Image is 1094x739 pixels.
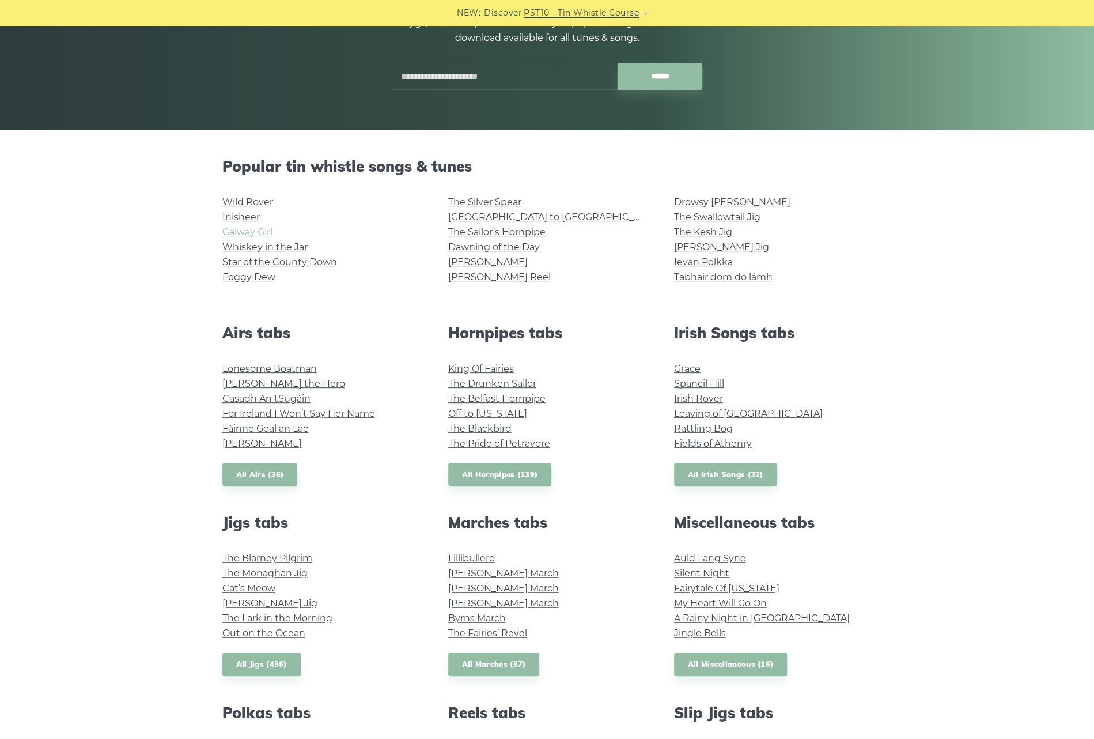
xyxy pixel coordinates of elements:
a: All Airs (36) [222,463,298,487]
a: Jingle Bells [674,628,726,639]
a: [PERSON_NAME] Jig [674,242,769,252]
a: Irish Rover [674,393,723,404]
a: PST10 - Tin Whistle Course [524,6,639,20]
a: The Pride of Petravore [448,438,550,449]
a: Foggy Dew [222,272,275,282]
a: The Silver Spear [448,197,521,208]
a: Whiskey in the Jar [222,242,308,252]
a: My Heart Will Go On [674,598,767,609]
a: Galway Girl [222,227,272,237]
a: Inisheer [222,212,260,223]
a: Byrns March [448,613,506,624]
a: Rattling Bog [674,423,733,434]
a: Star of the County Down [222,257,337,267]
a: The Kesh Jig [674,227,732,237]
a: [PERSON_NAME] the Hero [222,378,345,389]
a: [PERSON_NAME] March [448,598,559,609]
a: The Monaghan Jig [222,568,308,579]
a: Leaving of [GEOGRAPHIC_DATA] [674,408,823,419]
h2: Jigs tabs [222,514,421,531]
a: Fáinne Geal an Lae [222,423,309,434]
a: The Lark in the Morning [222,613,332,624]
a: Fairytale Of [US_STATE] [674,583,779,594]
a: [PERSON_NAME] [222,438,302,449]
a: For Ireland I Won’t Say Her Name [222,408,375,419]
a: Casadh An tSúgáin [222,393,311,404]
a: The Fairies’ Revel [448,628,527,639]
a: Spancil Hill [674,378,724,389]
a: The Belfast Hornpipe [448,393,546,404]
a: All Jigs (436) [222,653,301,676]
h2: Reels tabs [448,704,646,722]
a: Grace [674,363,701,374]
span: Discover [484,6,522,20]
a: Wild Rover [222,197,273,208]
a: [PERSON_NAME] March [448,583,559,594]
a: Ievan Polkka [674,257,733,267]
span: NEW: [457,6,480,20]
h2: Polkas tabs [222,704,421,722]
a: The Blarney Pilgrim [222,553,312,564]
h2: Airs tabs [222,324,421,342]
a: Auld Lang Syne [674,553,746,564]
a: [PERSON_NAME] [448,257,528,267]
a: A Rainy Night in [GEOGRAPHIC_DATA] [674,613,850,624]
a: Tabhair dom do lámh [674,272,773,282]
a: The Swallowtail Jig [674,212,760,223]
a: The Drunken Sailor [448,378,536,389]
h2: Marches tabs [448,514,646,531]
a: The Sailor’s Hornpipe [448,227,546,237]
a: The Blackbird [448,423,512,434]
a: Out on the Ocean [222,628,305,639]
a: Lonesome Boatman [222,363,317,374]
a: [PERSON_NAME] Reel [448,272,551,282]
h2: Hornpipes tabs [448,324,646,342]
a: Silent Night [674,568,729,579]
a: All Irish Songs (32) [674,463,777,487]
a: All Marches (37) [448,653,540,676]
a: [PERSON_NAME] Jig [222,598,317,609]
h2: Miscellaneous tabs [674,514,872,531]
a: [GEOGRAPHIC_DATA] to [GEOGRAPHIC_DATA] [448,212,661,223]
h2: Popular tin whistle songs & tunes [222,157,872,175]
a: [PERSON_NAME] March [448,568,559,579]
a: All Hornpipes (139) [448,463,552,487]
h2: Irish Songs tabs [674,324,872,342]
a: Dawning of the Day [448,242,540,252]
a: King Of Fairies [448,363,514,374]
a: Off to [US_STATE] [448,408,527,419]
h2: Slip Jigs tabs [674,704,872,722]
a: All Miscellaneous (16) [674,653,788,676]
a: Drowsy [PERSON_NAME] [674,197,790,208]
a: Fields of Athenry [674,438,752,449]
a: Lillibullero [448,553,495,564]
a: Cat’s Meow [222,583,275,594]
